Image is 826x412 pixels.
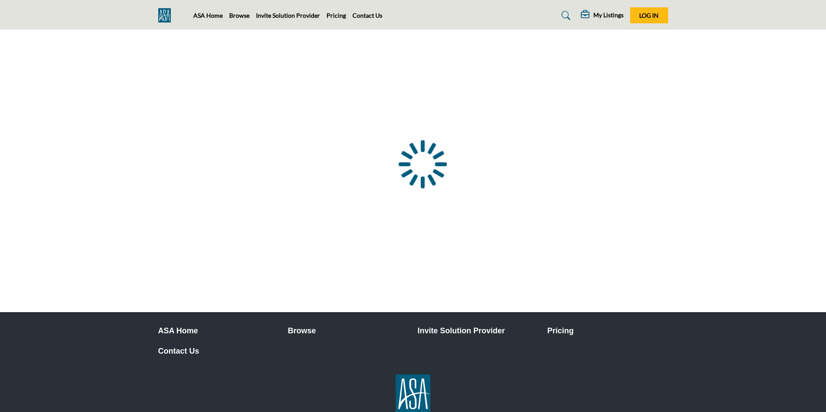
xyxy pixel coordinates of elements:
[256,12,320,19] a: Invite Solution Provider
[547,325,668,337] a: Pricing
[158,8,175,22] img: Site Logo
[352,12,382,19] a: Contact Us
[581,10,624,21] div: My Listings
[553,9,576,22] a: Search
[639,12,659,19] span: Log In
[630,7,668,23] button: Log In
[158,325,279,337] a: ASA Home
[327,12,346,19] a: Pricing
[288,325,409,337] a: Browse
[418,325,538,337] a: Invite Solution Provider
[193,12,223,19] a: ASA Home
[229,12,250,19] a: Browse
[593,11,624,19] h5: My Listings
[158,345,279,357] a: Contact Us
